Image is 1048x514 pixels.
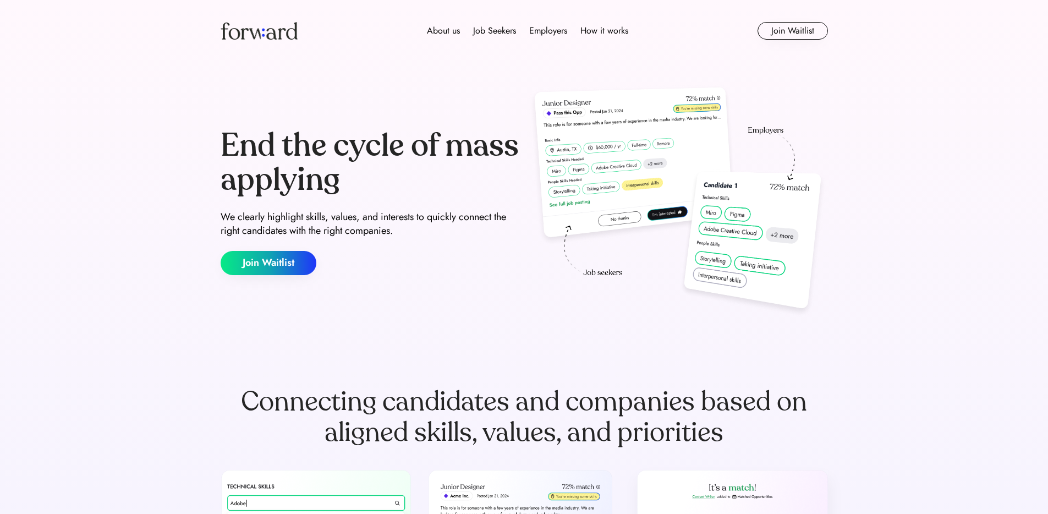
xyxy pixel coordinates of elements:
[427,24,460,37] div: About us
[473,24,516,37] div: Job Seekers
[529,24,567,37] div: Employers
[758,22,828,40] button: Join Waitlist
[221,386,828,448] div: Connecting candidates and companies based on aligned skills, values, and priorities
[221,251,316,275] button: Join Waitlist
[221,210,520,238] div: We clearly highlight skills, values, and interests to quickly connect the right candidates with t...
[529,84,828,320] img: hero-image.png
[580,24,628,37] div: How it works
[221,22,298,40] img: Forward logo
[221,129,520,196] div: End the cycle of mass applying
